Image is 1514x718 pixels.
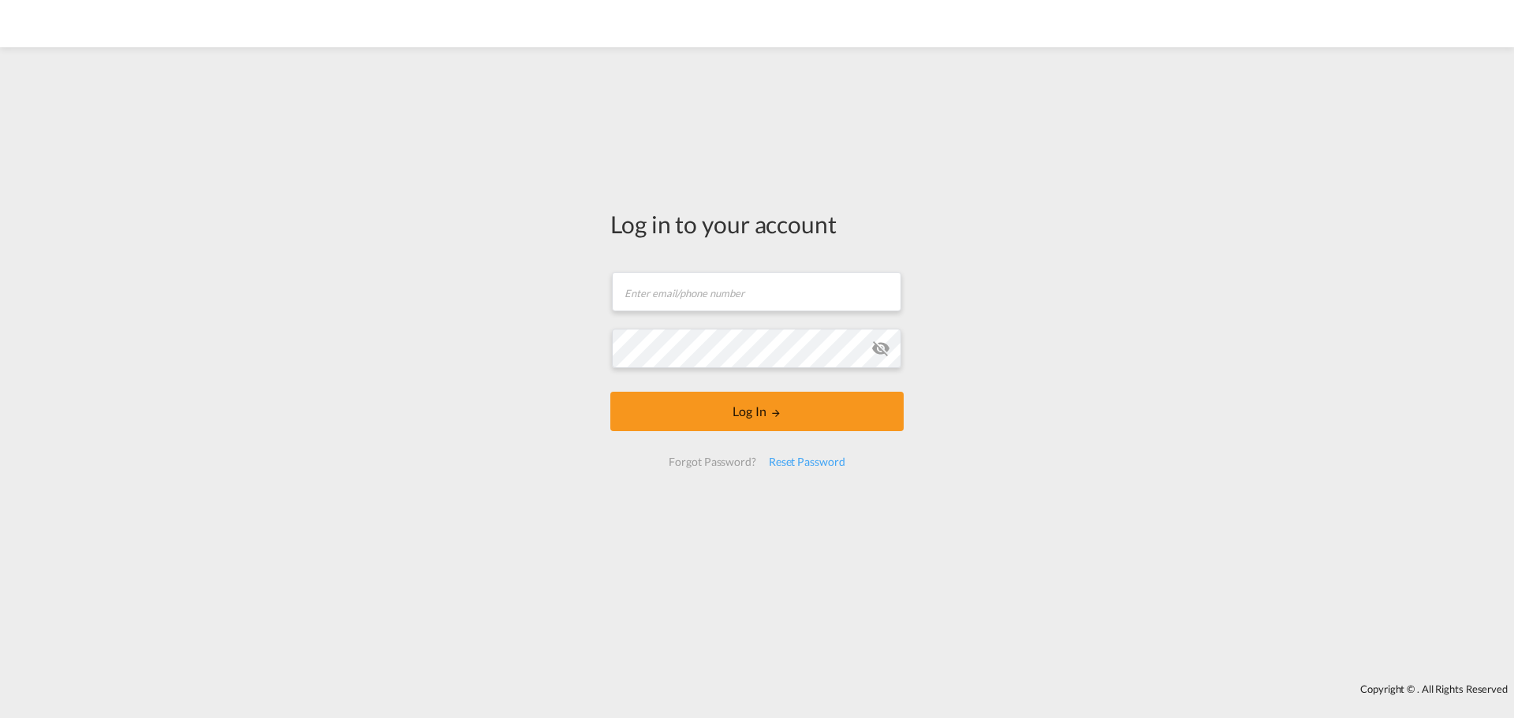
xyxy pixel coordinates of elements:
button: LOGIN [610,392,904,431]
input: Enter email/phone number [612,272,901,311]
md-icon: icon-eye-off [871,339,890,358]
div: Reset Password [763,448,852,476]
div: Forgot Password? [662,448,762,476]
div: Log in to your account [610,207,904,240]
